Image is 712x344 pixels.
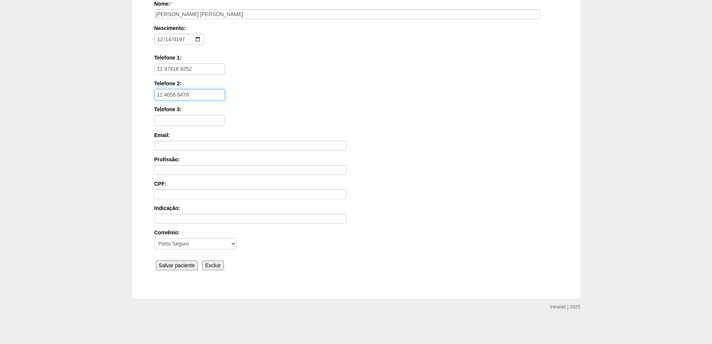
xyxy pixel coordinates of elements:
[154,106,558,113] label: Telefone 3:
[156,261,198,270] input: Salvar paciente
[154,54,558,61] label: Telefone 1:
[154,80,558,87] label: Telefone 2:
[202,261,224,270] input: Excluir
[154,180,558,188] label: CPF:
[154,131,558,139] label: Email:
[154,204,558,212] label: Indicação:
[170,1,172,7] span: Este campo é obrigatório.
[550,303,580,311] div: Intranet | 2025
[154,156,558,163] label: Profissão:
[154,24,555,32] label: Nascimento:
[154,229,558,236] label: Convênio:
